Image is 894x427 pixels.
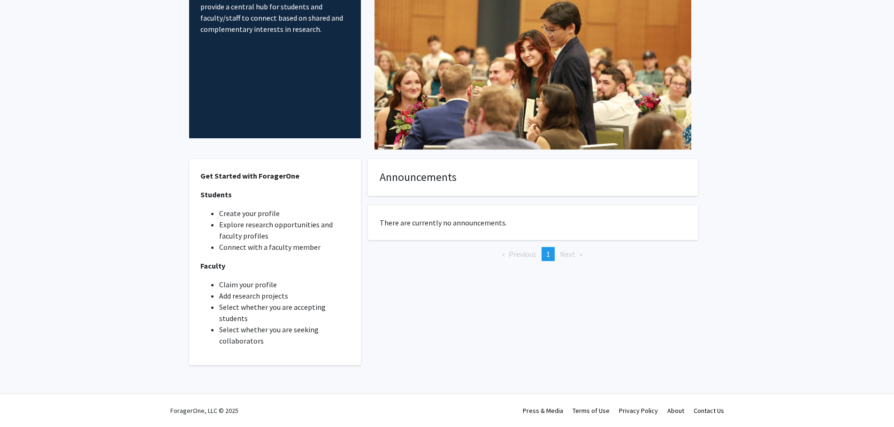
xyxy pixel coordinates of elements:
span: 1 [546,249,550,259]
div: ForagerOne, LLC © 2025 [170,394,238,427]
li: Connect with a faculty member [219,241,350,253]
strong: Faculty [200,261,225,270]
a: Privacy Policy [619,406,658,415]
li: Explore research opportunities and faculty profiles [219,219,350,241]
strong: Students [200,190,232,199]
a: About [667,406,684,415]
strong: Get Started with ForagerOne [200,171,299,180]
a: Press & Media [523,406,563,415]
a: Terms of Use [573,406,610,415]
p: There are currently no announcements. [380,217,686,228]
li: Select whether you are seeking collaborators [219,324,350,346]
li: Create your profile [219,208,350,219]
span: Previous [509,249,536,259]
li: Add research projects [219,290,350,301]
iframe: Chat [7,385,40,420]
li: Select whether you are accepting students [219,301,350,324]
span: Next [560,249,575,259]
li: Claim your profile [219,279,350,290]
a: Contact Us [694,406,724,415]
ul: Pagination [368,247,698,261]
h4: Announcements [380,171,686,184]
